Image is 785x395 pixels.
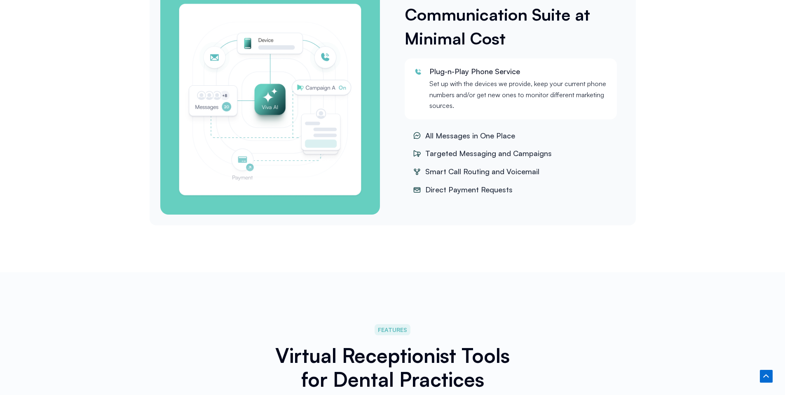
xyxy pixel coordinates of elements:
[429,67,520,76] span: Plug-n-Play Phone Service
[423,166,539,178] span: Smart Call Routing and Voicemail
[429,78,609,111] p: Set up with the devices we provide, keep your current phone numbers and/or get new ones to monito...
[423,130,515,142] span: All Messages in One Place
[423,147,552,160] span: Targeted Messaging and Campaigns
[423,184,513,196] span: Direct Payment Requests
[263,344,522,391] h2: Virtual Receptionist Tools for Dental Practices
[378,325,407,334] span: FEATURES
[405,2,621,50] h3: Communication Suite at Minimal Cost
[177,2,364,198] img: 24/7 AI answering service for dentists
